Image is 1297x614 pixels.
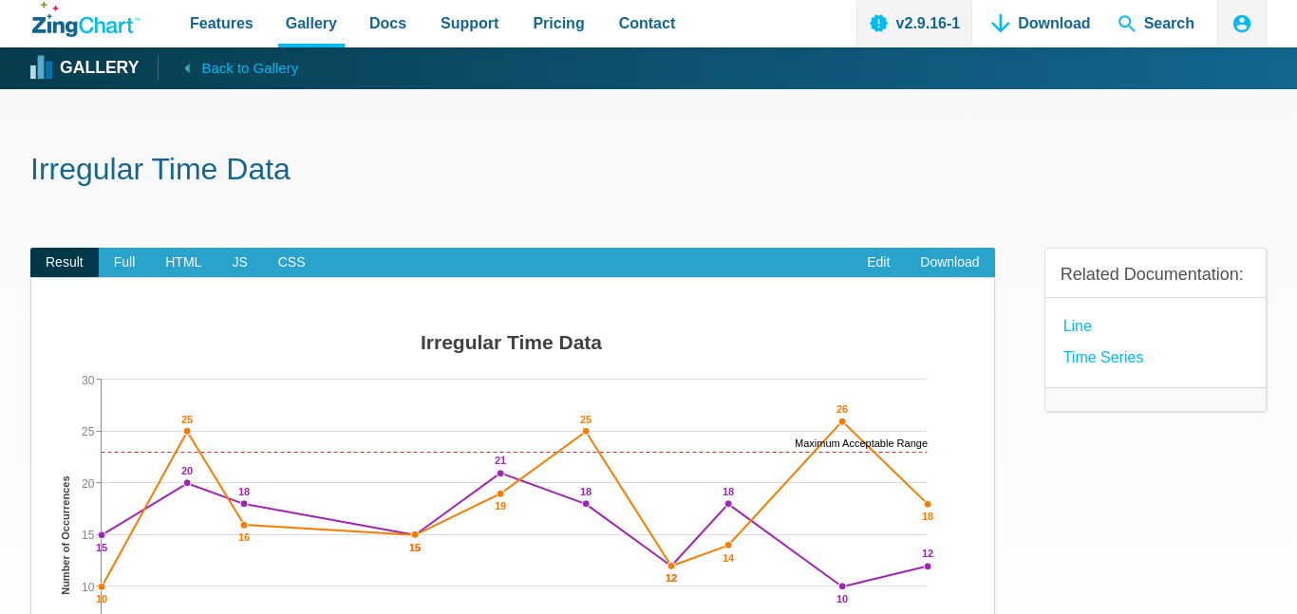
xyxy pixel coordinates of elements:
[150,248,216,278] span: HTML
[369,10,406,36] span: Docs
[30,150,1267,193] h1: Irregular Time Data
[1063,313,1092,339] a: Line
[32,2,140,37] a: ZingChart Logo. Click to return to the homepage
[60,60,139,77] strong: Gallery
[619,10,676,36] span: Contact
[286,10,337,36] span: Gallery
[32,54,139,83] a: Gallery
[263,248,321,278] span: CSS
[201,56,298,81] span: Back to Gallery
[852,248,905,278] a: Edit
[905,248,994,278] a: Download
[216,248,262,278] span: JS
[158,54,298,81] a: Back to Gallery
[30,248,99,278] span: Result
[1061,264,1250,286] h3: Related Documentation:
[1063,344,1144,370] a: time series
[533,10,584,36] span: Pricing
[441,10,498,36] span: Support
[190,10,254,36] span: Features
[99,248,151,278] span: Full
